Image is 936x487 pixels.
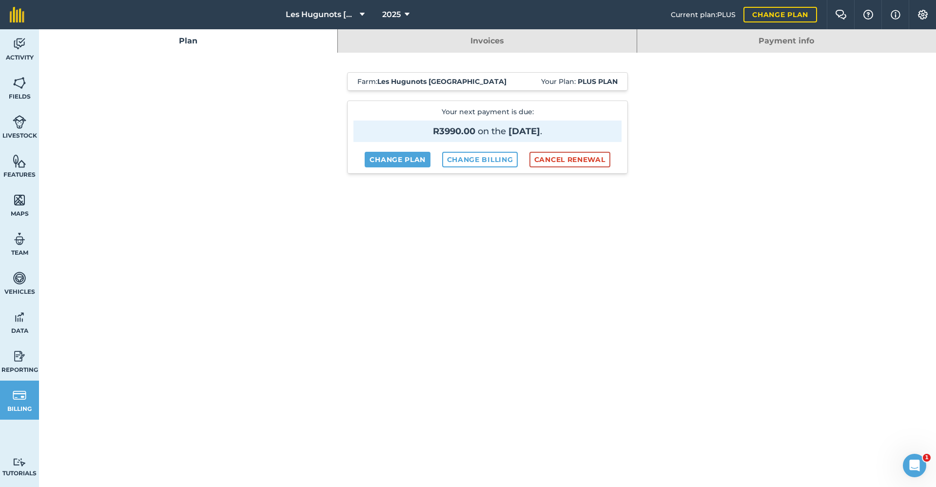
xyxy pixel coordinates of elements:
[433,126,475,137] strong: R3990.00
[13,193,26,207] img: svg+xml;base64,PHN2ZyB4bWxucz0iaHR0cDovL3d3dy53My5vcmcvMjAwMC9zdmciIHdpZHRoPSI1NiIgaGVpZ2h0PSI2MC...
[923,454,931,462] span: 1
[862,10,874,20] img: A question mark icon
[13,115,26,129] img: svg+xml;base64,PD94bWwgdmVyc2lvbj0iMS4wIiBlbmNvZGluZz0idXRmLTgiPz4KPCEtLSBHZW5lcmF0b3I6IEFkb2JlIE...
[13,271,26,285] img: svg+xml;base64,PD94bWwgdmVyc2lvbj0iMS4wIiBlbmNvZGluZz0idXRmLTgiPz4KPCEtLSBHZW5lcmF0b3I6IEFkb2JlIE...
[377,77,507,86] strong: Les Hugunots [GEOGRAPHIC_DATA]
[286,9,356,20] span: Les Hugunots [GEOGRAPHIC_DATA]
[578,77,618,86] strong: Plus plan
[365,152,430,167] a: Change plan
[442,152,518,167] a: Change billing
[508,126,540,137] strong: [DATE]
[891,9,900,20] img: svg+xml;base64,PHN2ZyB4bWxucz0iaHR0cDovL3d3dy53My5vcmcvMjAwMC9zdmciIHdpZHRoPSIxNyIgaGVpZ2h0PSIxNy...
[13,37,26,51] img: svg+xml;base64,PD94bWwgdmVyc2lvbj0iMS4wIiBlbmNvZGluZz0idXRmLTgiPz4KPCEtLSBHZW5lcmF0b3I6IEFkb2JlIE...
[353,121,622,142] span: on the .
[529,152,610,167] button: Cancel renewal
[13,76,26,90] img: svg+xml;base64,PHN2ZyB4bWxucz0iaHR0cDovL3d3dy53My5vcmcvMjAwMC9zdmciIHdpZHRoPSI1NiIgaGVpZ2h0PSI2MC...
[357,77,507,86] span: Farm :
[743,7,817,22] a: Change plan
[917,10,929,20] img: A cog icon
[671,9,736,20] span: Current plan : PLUS
[353,107,622,142] p: Your next payment is due :
[39,29,337,53] a: Plan
[13,154,26,168] img: svg+xml;base64,PHN2ZyB4bWxucz0iaHR0cDovL3d3dy53My5vcmcvMjAwMC9zdmciIHdpZHRoPSI1NiIgaGVpZ2h0PSI2MC...
[835,10,847,20] img: Two speech bubbles overlapping with the left bubble in the forefront
[13,349,26,364] img: svg+xml;base64,PD94bWwgdmVyc2lvbj0iMS4wIiBlbmNvZGluZz0idXRmLTgiPz4KPCEtLSBHZW5lcmF0b3I6IEFkb2JlIE...
[637,29,936,53] a: Payment info
[382,9,401,20] span: 2025
[13,310,26,325] img: svg+xml;base64,PD94bWwgdmVyc2lvbj0iMS4wIiBlbmNvZGluZz0idXRmLTgiPz4KPCEtLSBHZW5lcmF0b3I6IEFkb2JlIE...
[541,77,618,86] span: Your Plan:
[10,7,24,22] img: fieldmargin Logo
[13,388,26,403] img: svg+xml;base64,PD94bWwgdmVyc2lvbj0iMS4wIiBlbmNvZGluZz0idXRmLTgiPz4KPCEtLSBHZW5lcmF0b3I6IEFkb2JlIE...
[903,454,926,477] iframe: Intercom live chat
[13,232,26,246] img: svg+xml;base64,PD94bWwgdmVyc2lvbj0iMS4wIiBlbmNvZGluZz0idXRmLTgiPz4KPCEtLSBHZW5lcmF0b3I6IEFkb2JlIE...
[13,458,26,467] img: svg+xml;base64,PD94bWwgdmVyc2lvbj0iMS4wIiBlbmNvZGluZz0idXRmLTgiPz4KPCEtLSBHZW5lcmF0b3I6IEFkb2JlIE...
[338,29,636,53] a: Invoices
